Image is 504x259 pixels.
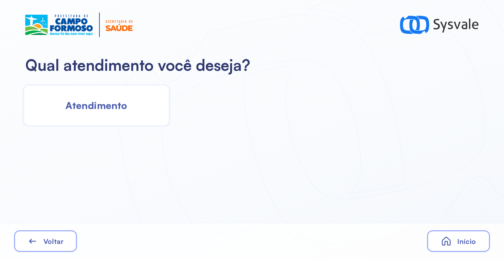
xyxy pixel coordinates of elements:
span: Início [457,237,476,246]
h2: Qual atendimento você deseja? [25,55,479,75]
img: Logotipo do estabelecimento [25,13,133,37]
img: logo-sysvale.svg [400,13,479,37]
span: Voltar [43,237,64,246]
span: Atendimento [65,99,127,111]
